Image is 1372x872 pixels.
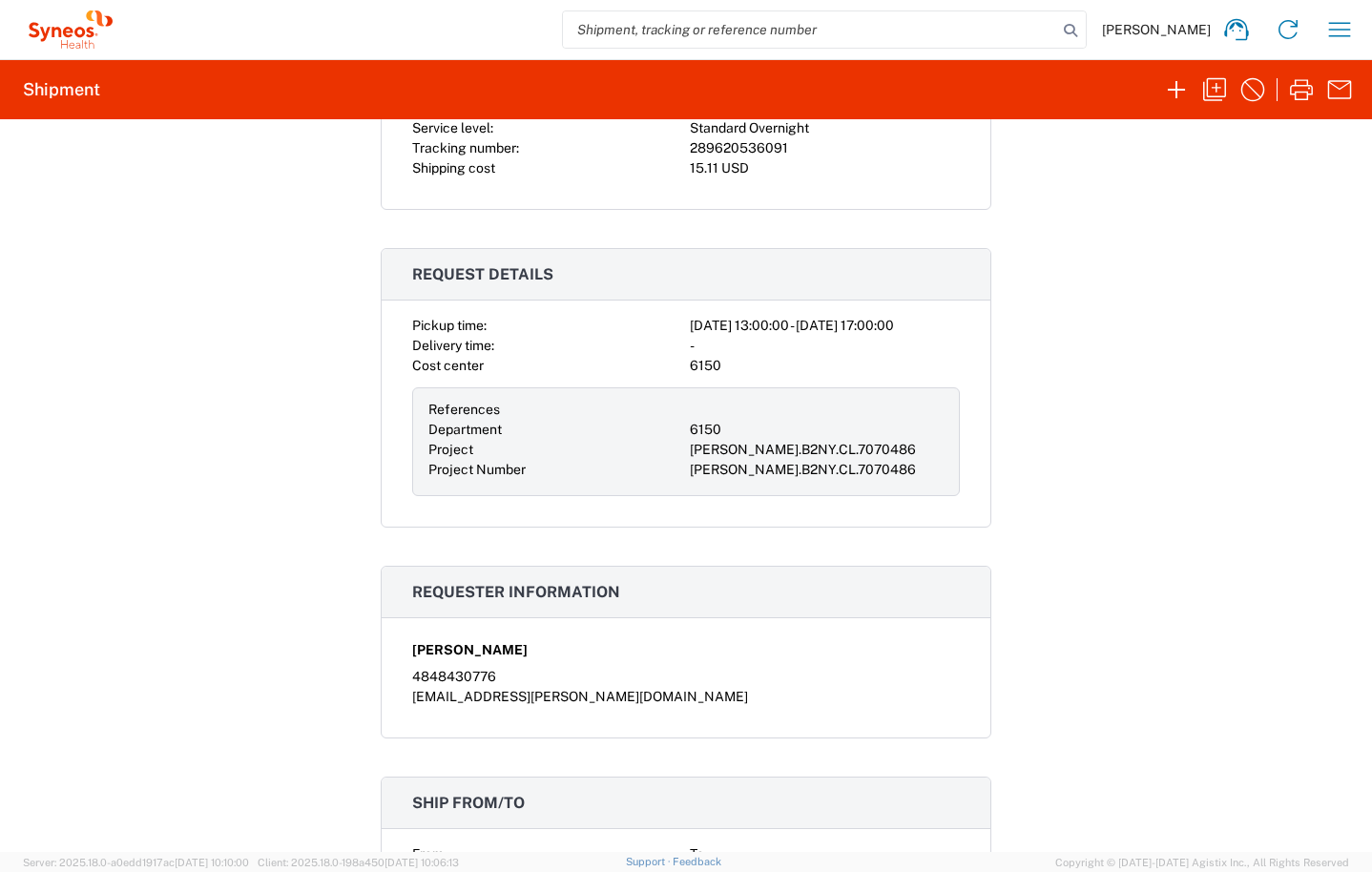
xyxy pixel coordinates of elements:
div: [PERSON_NAME].B2NY.CL.7070486 [690,460,944,480]
div: 15.11 USD [690,158,960,178]
span: Delivery time: [412,338,494,353]
span: Ship from/to [412,794,525,812]
div: 6150 [690,356,960,376]
span: [DATE] 10:06:13 [385,857,459,868]
a: Feedback [673,856,721,867]
div: [EMAIL_ADDRESS][PERSON_NAME][DOMAIN_NAME] [412,687,960,707]
span: [PERSON_NAME] [1102,21,1211,38]
span: References [428,402,500,417]
div: 6150 [690,420,944,440]
span: Pickup time: [412,318,487,333]
span: Tracking number: [412,140,519,156]
span: Request details [412,265,553,283]
input: Shipment, tracking or reference number [563,11,1057,48]
span: Cost center [412,358,484,373]
span: Shipping cost [412,160,495,176]
span: [DATE] 10:10:00 [175,857,249,868]
span: To: [690,846,707,862]
span: Requester information [412,583,620,601]
span: From: [412,846,447,862]
div: [DATE] 13:00:00 - [DATE] 17:00:00 [690,316,960,336]
div: - [690,336,960,356]
div: Project [428,440,682,460]
span: Server: 2025.18.0-a0edd1917ac [23,857,249,868]
span: Copyright © [DATE]-[DATE] Agistix Inc., All Rights Reserved [1055,854,1349,871]
div: Standard Overnight [690,118,960,138]
div: [PERSON_NAME].B2NY.CL.7070486 [690,440,944,460]
div: 4848430776 [412,667,960,687]
a: Support [626,856,674,867]
div: Department [428,420,682,440]
span: [PERSON_NAME] [412,640,528,660]
span: Client: 2025.18.0-198a450 [258,857,459,868]
span: Service level: [412,120,493,135]
div: 289620536091 [690,138,960,158]
h2: Shipment [23,78,100,101]
div: Project Number [428,460,682,480]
